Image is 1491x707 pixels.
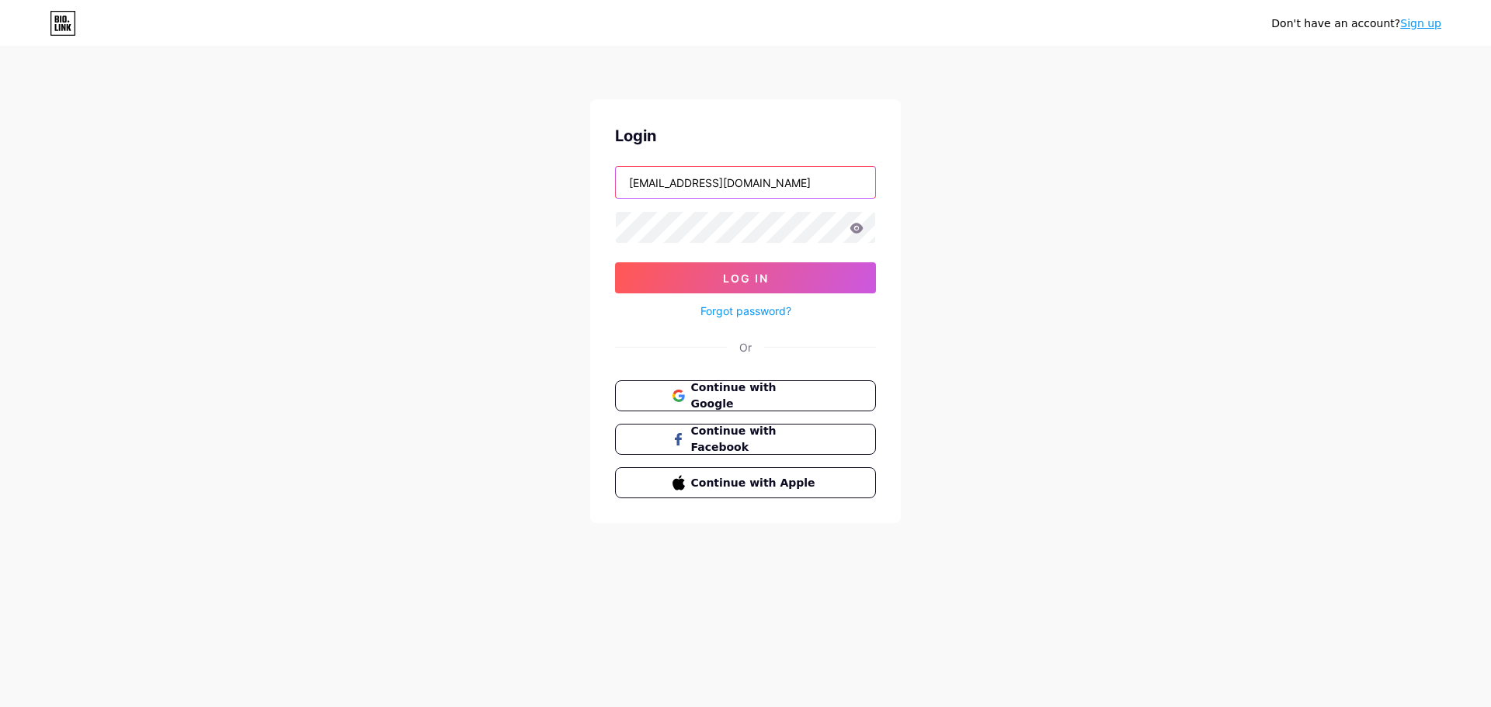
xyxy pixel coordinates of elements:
span: Continue with Apple [691,475,819,491]
span: Continue with Facebook [691,423,819,456]
span: Log In [723,272,769,285]
span: Continue with Google [691,379,819,412]
div: Don't have an account? [1271,16,1441,32]
button: Log In [615,262,876,293]
a: Sign up [1400,17,1441,29]
div: Login [615,124,876,147]
button: Continue with Google [615,380,876,411]
div: Or [739,339,752,355]
button: Continue with Apple [615,467,876,498]
a: Forgot password? [700,303,791,319]
input: Username [616,167,875,198]
button: Continue with Facebook [615,424,876,455]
